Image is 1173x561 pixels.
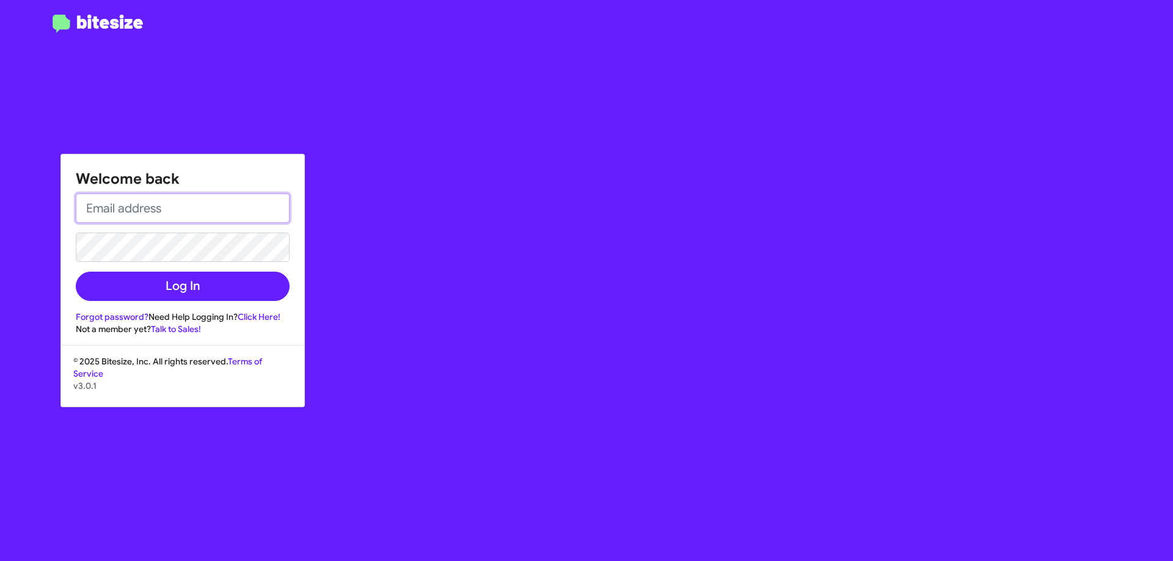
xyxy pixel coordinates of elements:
[76,311,290,323] div: Need Help Logging In?
[76,272,290,301] button: Log In
[76,323,290,335] div: Not a member yet?
[76,311,148,322] a: Forgot password?
[151,324,201,335] a: Talk to Sales!
[61,355,304,407] div: © 2025 Bitesize, Inc. All rights reserved.
[73,380,292,392] p: v3.0.1
[76,194,290,223] input: Email address
[76,169,290,189] h1: Welcome back
[238,311,280,322] a: Click Here!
